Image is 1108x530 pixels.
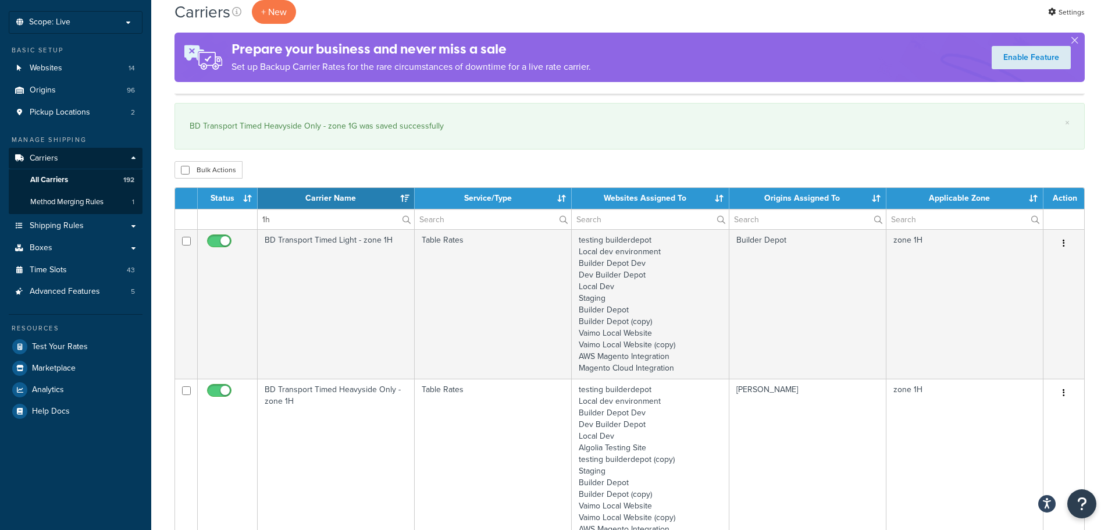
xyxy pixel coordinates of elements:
[9,58,142,79] a: Websites 14
[190,118,1070,134] div: BD Transport Timed Heavyside Only - zone 1G was saved successfully
[131,108,135,118] span: 2
[30,197,104,207] span: Method Merging Rules
[9,259,142,281] a: Time Slots 43
[9,148,142,214] li: Carriers
[886,209,1043,229] input: Search
[30,63,62,73] span: Websites
[9,102,142,123] li: Pickup Locations
[9,237,142,259] a: Boxes
[131,287,135,297] span: 5
[9,215,142,237] a: Shipping Rules
[9,80,142,101] a: Origins 96
[9,358,142,379] a: Marketplace
[9,281,142,303] a: Advanced Features 5
[231,40,591,59] h4: Prepare your business and never miss a sale
[415,188,572,209] th: Service/Type: activate to sort column ascending
[123,175,134,185] span: 192
[9,259,142,281] li: Time Slots
[258,229,415,379] td: BD Transport Timed Light - zone 1H
[9,191,142,213] a: Method Merging Rules 1
[32,364,76,374] span: Marketplace
[127,86,135,95] span: 96
[9,169,142,191] a: All Carriers 192
[729,229,886,379] td: Builder Depot
[9,169,142,191] li: All Carriers
[1048,4,1085,20] a: Settings
[198,188,258,209] th: Status: activate to sort column ascending
[572,209,728,229] input: Search
[174,33,231,82] img: ad-rules-rateshop-fe6ec290ccb7230408bd80ed9643f0289d75e0ffd9eb532fc0e269fcd187b520.png
[30,265,67,275] span: Time Slots
[30,221,84,231] span: Shipping Rules
[9,58,142,79] li: Websites
[32,342,88,352] span: Test Your Rates
[9,323,142,333] div: Resources
[29,17,70,27] span: Scope: Live
[729,209,886,229] input: Search
[1043,188,1084,209] th: Action
[9,281,142,303] li: Advanced Features
[1067,489,1096,518] button: Open Resource Center
[572,229,729,379] td: testing builderdepot Local dev environment Builder Depot Dev Dev Builder Depot Local Dev Staging ...
[231,59,591,75] p: Set up Backup Carrier Rates for the rare circumstances of downtime for a live rate carrier.
[132,197,134,207] span: 1
[729,188,886,209] th: Origins Assigned To: activate to sort column ascending
[258,188,415,209] th: Carrier Name: activate to sort column ascending
[30,175,68,185] span: All Carriers
[9,148,142,169] a: Carriers
[30,108,90,118] span: Pickup Locations
[32,407,70,417] span: Help Docs
[9,102,142,123] a: Pickup Locations 2
[30,154,58,163] span: Carriers
[9,135,142,145] div: Manage Shipping
[127,265,135,275] span: 43
[258,209,414,229] input: Search
[9,191,142,213] li: Method Merging Rules
[992,46,1071,69] a: Enable Feature
[9,45,142,55] div: Basic Setup
[415,229,572,379] td: Table Rates
[886,188,1043,209] th: Applicable Zone: activate to sort column ascending
[1065,118,1070,127] a: ×
[9,379,142,400] a: Analytics
[9,401,142,422] a: Help Docs
[174,161,243,179] button: Bulk Actions
[9,80,142,101] li: Origins
[415,209,571,229] input: Search
[30,287,100,297] span: Advanced Features
[30,243,52,253] span: Boxes
[9,336,142,357] a: Test Your Rates
[572,188,729,209] th: Websites Assigned To: activate to sort column ascending
[886,229,1043,379] td: zone 1H
[30,86,56,95] span: Origins
[129,63,135,73] span: 14
[174,1,230,23] h1: Carriers
[32,385,64,395] span: Analytics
